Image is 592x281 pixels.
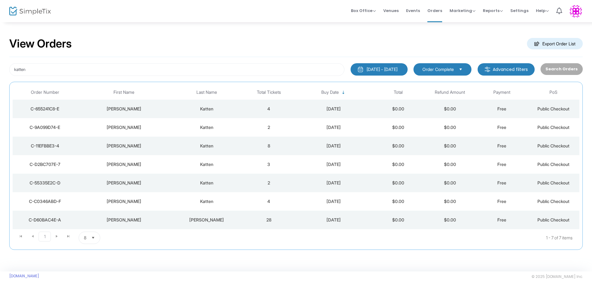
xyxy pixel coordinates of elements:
div: Zenner [172,217,241,223]
m-button: Advanced filters [478,63,535,76]
div: 9/5/2025 [296,161,371,167]
span: Order Complete [422,66,454,72]
span: Venues [383,3,399,19]
span: Order Number [31,90,59,95]
span: Public Checkout [537,106,569,111]
th: Total Tickets [243,85,295,100]
td: $0.00 [424,174,476,192]
span: Public Checkout [537,180,569,185]
span: Public Checkout [537,125,569,130]
span: Free [497,125,506,130]
div: C-D60BAC4E-A [14,217,76,223]
button: Select [89,232,97,244]
td: $0.00 [424,118,476,137]
span: Last Name [196,90,217,95]
div: Betsy [79,106,169,112]
span: Marketing [450,8,475,14]
div: Mitchell [79,198,169,205]
div: C-655241C8-E [14,106,76,112]
span: Free [497,199,506,204]
div: C-55335E2C-D [14,180,76,186]
div: Katten [172,161,241,167]
td: $0.00 [372,174,424,192]
span: Help [536,8,549,14]
span: Orders [427,3,442,19]
img: filter [484,66,491,72]
span: Buy Date [321,90,339,95]
div: 8/28/2025 [296,198,371,205]
div: 9/8/2025 [296,124,371,130]
span: Payment [493,90,510,95]
span: Sortable [341,90,346,95]
span: Free [497,217,506,222]
div: C-D2BC707E-7 [14,161,76,167]
span: Free [497,162,506,167]
div: Renee [79,143,169,149]
div: 9/8/2025 [296,106,371,112]
td: $0.00 [372,192,424,211]
span: Reports [483,8,503,14]
h2: View Orders [9,37,72,51]
div: Data table [13,85,579,229]
div: Katten [172,180,241,186]
span: Settings [510,3,528,19]
span: Free [497,106,506,111]
button: Select [456,66,465,73]
input: Search by name, email, phone, order number, ip address, or last 4 digits of card [9,63,344,76]
td: 4 [243,100,295,118]
span: Public Checkout [537,162,569,167]
span: Public Checkout [537,217,569,222]
td: $0.00 [372,137,424,155]
span: PoS [549,90,557,95]
img: monthly [357,66,364,72]
div: C-C0346ABD-F [14,198,76,205]
td: $0.00 [424,100,476,118]
div: Katten [172,124,241,130]
div: [DATE] - [DATE] [367,66,397,72]
td: 3 [243,155,295,174]
div: C-11EFBBE3-4 [14,143,76,149]
div: 8/12/2025 [296,217,371,223]
div: Sheldon [79,217,169,223]
span: Box Office [351,8,376,14]
span: 8 [84,235,86,241]
span: Public Checkout [537,143,569,148]
td: 4 [243,192,295,211]
span: First Name [113,90,134,95]
td: $0.00 [372,155,424,174]
span: Events [406,3,420,19]
m-button: Export Order List [527,38,583,49]
div: Katten [172,143,241,149]
td: $0.00 [424,137,476,155]
th: Refund Amount [424,85,476,100]
a: [DOMAIN_NAME] [9,274,39,279]
td: $0.00 [424,192,476,211]
td: 2 [243,174,295,192]
span: Public Checkout [537,199,569,204]
span: Page 1 [39,232,51,242]
td: $0.00 [424,155,476,174]
td: $0.00 [424,211,476,229]
td: 8 [243,137,295,155]
div: Renee [79,161,169,167]
div: C-9A099D74-E [14,124,76,130]
div: Katten [172,198,241,205]
div: 8/28/2025 [296,180,371,186]
td: $0.00 [372,118,424,137]
td: $0.00 [372,211,424,229]
th: Total [372,85,424,100]
span: © 2025 [DOMAIN_NAME] Inc. [532,274,583,279]
kendo-pager-info: 1 - 7 of 7 items [162,232,573,244]
td: 2 [243,118,295,137]
td: $0.00 [372,100,424,118]
div: Betsy [79,124,169,130]
span: Free [497,180,506,185]
td: 28 [243,211,295,229]
button: [DATE] - [DATE] [351,63,408,76]
div: 9/5/2025 [296,143,371,149]
span: Free [497,143,506,148]
div: Mitch [79,180,169,186]
div: Katten [172,106,241,112]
